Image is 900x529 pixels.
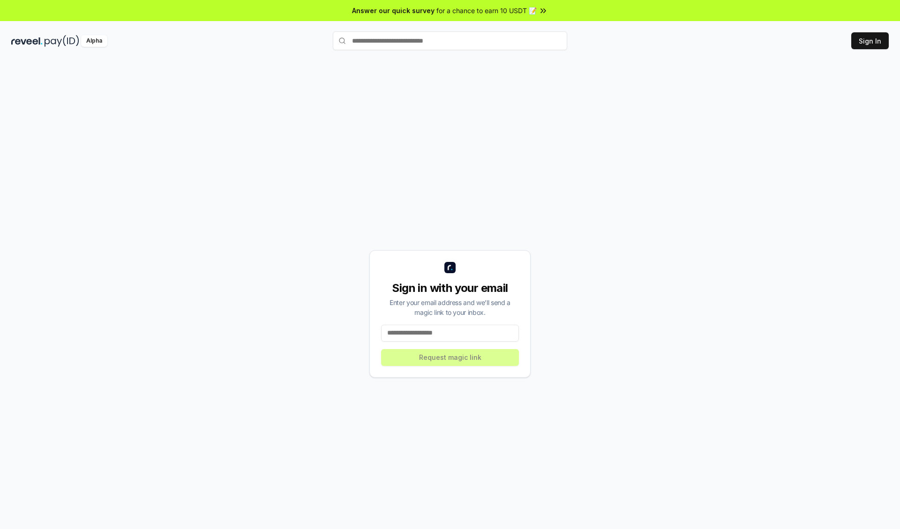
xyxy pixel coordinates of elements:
span: Answer our quick survey [352,6,435,15]
div: Alpha [81,35,107,47]
img: reveel_dark [11,35,43,47]
img: pay_id [45,35,79,47]
div: Enter your email address and we’ll send a magic link to your inbox. [381,298,519,317]
span: for a chance to earn 10 USDT 📝 [436,6,537,15]
button: Sign In [851,32,889,49]
img: logo_small [444,262,456,273]
div: Sign in with your email [381,281,519,296]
